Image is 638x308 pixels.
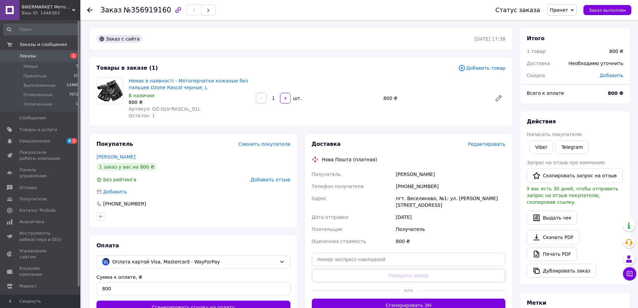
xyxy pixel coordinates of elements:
a: Telegram [556,140,588,154]
span: Запрос на отзыв про компанию [527,160,605,165]
b: 800 ₴ [608,90,623,96]
span: Товары и услуги [19,127,57,133]
span: 10 [74,73,78,79]
span: 1 [76,63,78,69]
span: Скидка [527,73,545,78]
div: [PHONE_NUMBER] [102,200,147,207]
div: 800 ₴ [609,48,623,55]
span: У вас есть 30 дней, чтобы отправить запрос на отзыв покупателю, скопировав ссылку. [527,186,618,205]
span: Остаток: 1 [129,113,155,118]
span: Выполненные [23,82,56,88]
span: Плательщик [312,227,343,232]
span: Всего к оплате [527,90,564,96]
span: Редактировать [468,141,505,147]
div: Статус заказа [495,7,540,13]
span: Написать покупателю [527,132,582,137]
span: Добавить товар [458,64,505,72]
input: Номер экспресс-накладной [312,253,506,266]
span: Отзывы [19,185,37,191]
span: BIKERMARKET Мотомагазин [22,4,72,10]
div: шт. [291,95,302,102]
button: Чат с покупателем [623,267,636,281]
span: Сменить покупателя [238,141,290,147]
div: 1 заказ у вас на 800 ₴ [96,163,157,171]
span: 12485 [67,82,78,88]
span: Принят [550,7,568,13]
span: Заказ выполнен [589,8,626,13]
img: Немає в наявності - Мотоперчатки кожаные без пальцев Ozone Rascal черные, L [97,80,123,102]
div: [PHONE_NUMBER] [395,180,507,192]
div: пгт. Веселиново, №1: ул. [PERSON_NAME][STREET_ADDRESS] [395,192,507,211]
span: Телефон получателя [312,184,364,189]
span: Метки [527,300,546,306]
span: Адрес [312,196,327,201]
span: Дата отправки [312,214,349,220]
time: [DATE] 17:38 [475,36,505,42]
span: Сообщения [19,115,46,121]
span: Артикул: OZ-GLV-RASCAL_01L [129,106,201,112]
button: Выдать чек [527,211,577,225]
div: Нова Пошта (платная) [320,156,379,163]
a: Скачать PDF [527,230,579,244]
a: Viber [529,140,553,154]
a: [PERSON_NAME] [96,154,135,160]
span: Панель управления [19,167,62,179]
a: Немає в наявності - Мотоперчатки кожаные без пальцев Ozone Rascal черные, L [129,78,248,90]
input: Поиск [3,23,79,36]
a: Печать PDF [527,247,577,261]
label: Сумма к оплате, ₴ [96,274,142,280]
span: №356919160 [124,6,171,14]
span: Заказы и сообщения [19,42,67,48]
span: Действия [527,118,556,125]
div: 800 ₴ [129,99,251,106]
span: Покупатели [19,196,47,202]
span: Доставка [312,141,341,147]
span: 1 [70,53,77,59]
span: Показатели работы компании [19,149,62,162]
span: Без рейтинга [103,177,136,182]
span: 0 [76,101,78,107]
span: Оплаченные [23,101,52,107]
div: Получатель [395,223,507,235]
span: 4 [67,138,72,144]
span: или [399,287,418,294]
span: Инструменты вебмастера и SEO [19,230,62,242]
span: Оплата картой Visa, Mastercard - WayForPay [112,258,277,265]
span: Уведомления [19,138,50,144]
span: Покупатель [96,141,133,147]
span: 1 [72,138,77,144]
button: Заказ выполнен [583,5,631,15]
div: Ваш ID: 1446383 [22,10,80,16]
span: Принятые [23,73,47,79]
div: [PERSON_NAME] [395,168,507,180]
button: Скопировать запрос на отзыв [527,169,623,183]
a: Редактировать [492,91,505,105]
span: Маркет [19,283,37,289]
div: Вернуться назад [87,7,92,13]
button: Дублировать заказ [527,264,596,278]
div: 800 ₴ [381,94,489,103]
span: Заказ [100,6,122,14]
span: Итого [527,35,545,42]
span: Заказы [19,53,36,59]
span: Добавить [600,73,623,78]
div: [DATE] [395,211,507,223]
span: Доставка [527,61,550,66]
span: Новые [23,63,38,69]
div: 800 ₴ [395,235,507,247]
div: Необходимо уточнить [565,56,627,71]
span: Оценочная стоимость [312,239,366,244]
span: 7072 [69,92,78,98]
span: Каталог ProSale [19,207,56,213]
span: В наличии [129,93,154,98]
span: Добавить отзыв [251,177,290,182]
span: Получатель [312,172,341,177]
span: Аналитика [19,219,44,225]
span: Добавить [103,189,127,194]
span: Оплата [96,242,119,249]
span: Товары в заказе (1) [96,65,158,71]
span: 1 товар [527,49,546,54]
span: Управление сайтом [19,248,62,260]
div: Заказ с сайта [96,35,142,43]
span: Отмененные [23,92,53,98]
